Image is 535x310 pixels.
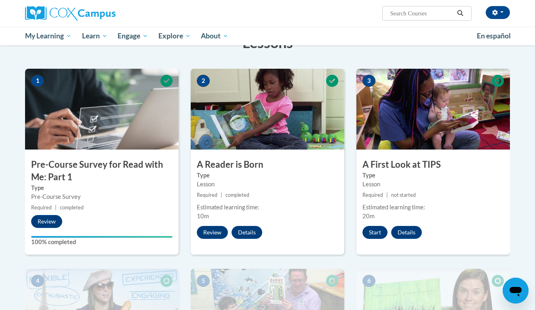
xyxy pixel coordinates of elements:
a: Explore [153,27,196,45]
button: Search [454,8,466,18]
span: 2 [197,75,210,87]
span: 6 [362,275,375,287]
button: Account Settings [486,6,510,19]
img: Course Image [25,69,179,150]
a: En español [472,27,516,44]
span: En español [477,32,511,40]
label: 100% completed [31,238,173,247]
div: Estimated learning time: [197,203,338,212]
iframe: Button to launch messaging window [503,278,529,304]
a: Learn [77,27,113,45]
h3: A First Look at TIPS [356,158,510,171]
label: Type [197,171,338,180]
span: About [201,31,228,41]
span: | [55,205,57,211]
a: Engage [112,27,153,45]
input: Search Courses [390,8,454,18]
a: About [196,27,234,45]
img: Course Image [191,69,344,150]
h3: Pre-Course Survey for Read with Me: Part 1 [25,158,179,183]
span: completed [225,192,249,198]
span: 20m [362,213,375,219]
span: My Learning [25,31,72,41]
button: Review [31,215,62,228]
img: Course Image [356,69,510,150]
div: Estimated learning time: [362,203,504,212]
label: Type [362,171,504,180]
span: completed [60,205,84,211]
div: Pre-Course Survey [31,192,173,201]
span: Explore [158,31,191,41]
img: Cox Campus [25,6,116,21]
div: Lesson [197,180,338,189]
button: Details [391,226,422,239]
label: Type [31,183,173,192]
span: Engage [118,31,148,41]
span: | [221,192,222,198]
div: Lesson [362,180,504,189]
h3: A Reader is Born [191,158,344,171]
button: Start [362,226,388,239]
a: Cox Campus [25,6,179,21]
span: Required [362,192,383,198]
span: 4 [31,275,44,287]
span: Required [197,192,217,198]
span: 1 [31,75,44,87]
span: not started [391,192,416,198]
div: Your progress [31,236,173,238]
span: 10m [197,213,209,219]
a: My Learning [20,27,77,45]
span: 3 [362,75,375,87]
span: Required [31,205,52,211]
button: Details [232,226,262,239]
span: 5 [197,275,210,287]
span: Learn [82,31,107,41]
span: | [386,192,388,198]
button: Review [197,226,228,239]
div: Main menu [13,27,522,45]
